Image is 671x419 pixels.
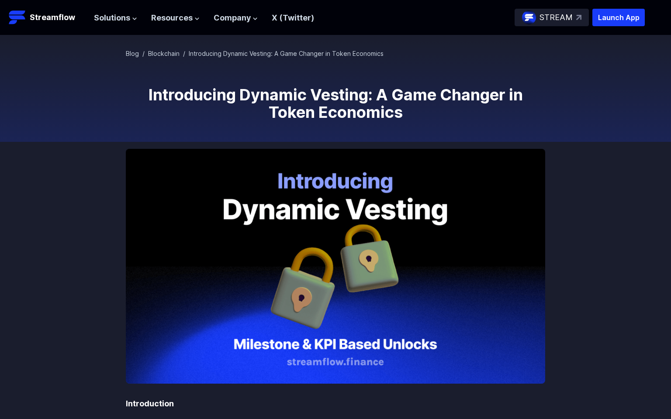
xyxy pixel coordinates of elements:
[9,9,85,26] a: Streamflow
[272,13,314,22] a: X (Twitter)
[94,12,137,24] button: Solutions
[515,9,589,26] a: STREAM
[30,11,75,24] p: Streamflow
[148,50,180,57] a: Blockchain
[9,9,26,26] img: Streamflow Logo
[126,86,545,121] h1: Introducing Dynamic Vesting: A Game Changer in Token Economics
[126,399,174,408] strong: Introduction
[183,50,185,57] span: /
[126,149,545,384] img: Introducing Dynamic Vesting: A Game Changer in Token Economics
[592,9,645,26] button: Launch App
[94,12,130,24] span: Solutions
[214,12,251,24] span: Company
[151,12,200,24] button: Resources
[576,15,581,20] img: top-right-arrow.svg
[189,50,384,57] span: Introducing Dynamic Vesting: A Game Changer in Token Economics
[522,10,536,24] img: streamflow-logo-circle.png
[214,12,258,24] button: Company
[540,11,573,24] p: STREAM
[151,12,193,24] span: Resources
[142,50,145,57] span: /
[126,50,139,57] a: Blog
